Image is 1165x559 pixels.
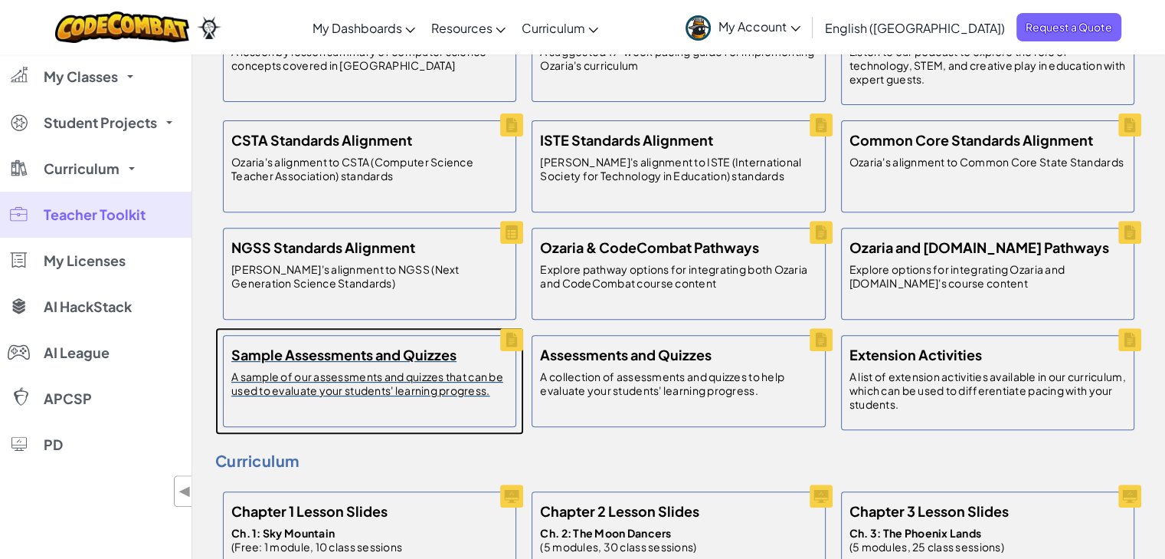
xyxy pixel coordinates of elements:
p: Explore options for integrating Ozaria and [DOMAIN_NAME]'s course content [849,262,1126,290]
h5: Chapter 3 Lesson Slides [849,500,1009,522]
a: ISTE Standards Alignment [PERSON_NAME]'s alignment to ISTE (International Society for Technology ... [524,113,833,220]
a: Sample Assessments and Quizzes A sample of our assessments and quizzes that can be used to evalua... [215,327,524,435]
h5: CSTA Standards Alignment [231,129,412,151]
p: Explore pathway options for integrating both Ozaria and CodeCombat course content [540,262,816,290]
a: Extension Activities A list of extension activities available in our curriculum, which can be use... [833,327,1142,438]
span: My Classes [44,70,118,84]
strong: Ch. 3: The Phoenix Lands [849,526,981,540]
a: NGSS Standards Alignment [PERSON_NAME]'s alignment to NGSS (Next Generation Science Standards) [215,220,524,327]
p: A suggested 19-week pacing guide for implementing Ozaria's curriculum [540,44,816,72]
a: My Account [678,3,808,51]
span: ◀ [178,480,191,502]
h5: Chapter 2 Lesson Slides [540,500,699,522]
p: A sample of our assessments and quizzes that can be used to evaluate your students' learning prog... [231,370,508,397]
span: My Licenses [44,254,126,268]
span: Curriculum [44,162,119,176]
a: Common Core Standards Alignment Ozaria's alignment to Common Core State Standards [833,113,1142,220]
h5: Common Core Standards Alignment [849,129,1093,151]
span: Curriculum [521,20,584,36]
p: A collection of assessments and quizzes to help evaluate your students' learning progress. [540,370,816,397]
a: Request a Quote [1016,13,1121,41]
a: EdTech Adventures Podcast Listen to our podcast to explore the role of technology, STEM, and crea... [833,2,1142,113]
span: My Account [718,18,800,35]
h5: Assessments and Quizzes [540,344,712,366]
span: Student Projects [44,116,157,130]
p: [PERSON_NAME]'s alignment to NGSS (Next Generation Science Standards) [231,262,508,290]
a: Resources [423,7,513,48]
h5: Sample Assessments and Quizzes [231,344,457,366]
h5: Chapter 1 Lesson Slides [231,500,388,522]
span: AI HackStack [44,300,132,314]
h5: Ozaria and [DOMAIN_NAME] Pathways [849,236,1109,258]
img: CodeCombat logo [55,12,189,43]
a: Ozaria and [DOMAIN_NAME] Pathways Explore options for integrating Ozaria and [DOMAIN_NAME]'s cour... [833,220,1142,327]
img: Ozaria [197,16,221,39]
p: A list of extension activities available in our curriculum, which can be used to differentiate pa... [849,370,1126,411]
p: [PERSON_NAME]'s alignment to ISTE (International Society for Technology in Education) standards [540,155,816,182]
p: A lesson by lesson summary of computer science concepts covered in [GEOGRAPHIC_DATA] [231,44,508,72]
span: AI League [44,346,110,360]
p: (Free: 1 module, 10 class sessions [231,526,508,554]
a: Assessments and Quizzes A collection of assessments and quizzes to help evaluate your students' l... [524,327,833,435]
a: English ([GEOGRAPHIC_DATA]) [817,7,1013,48]
a: Pacing Guides A suggested 19-week pacing guide for implementing Ozaria's curriculum [524,2,833,110]
h4: Curriculum [215,449,1142,472]
h5: Extension Activities [849,344,982,366]
span: Resources [430,20,492,36]
span: My Dashboards [312,20,401,36]
h5: ISTE Standards Alignment [540,129,713,151]
a: Ozaria & CodeCombat Pathways Explore pathway options for integrating both Ozaria and CodeCombat c... [524,220,833,327]
a: CSTA Standards Alignment Ozaria's alignment to CSTA (Computer Science Teacher Association) standards [215,113,524,220]
p: (5 modules, 25 class sessions) [849,526,1004,554]
p: Ozaria's alignment to Common Core State Standards [849,155,1124,169]
p: Ozaria's alignment to CSTA (Computer Science Teacher Association) standards [231,155,508,182]
span: English ([GEOGRAPHIC_DATA]) [825,20,1005,36]
h5: NGSS Standards Alignment [231,236,415,258]
a: Scope & Sequence A lesson by lesson summary of computer science concepts covered in [GEOGRAPHIC_D... [215,2,524,110]
p: Listen to our podcast to explore the role of technology, STEM, and creative play in education wit... [849,44,1126,86]
span: Teacher Toolkit [44,208,146,222]
a: My Dashboards [304,7,423,48]
img: avatar [686,15,711,41]
strong: Ch. 2: The Moon Dancers [540,526,671,540]
h5: Ozaria & CodeCombat Pathways [540,236,759,258]
a: Curriculum [513,7,606,48]
strong: Ch. 1: Sky Mountain [231,526,335,540]
p: (5 modules, 30 class sessions) [540,526,696,554]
